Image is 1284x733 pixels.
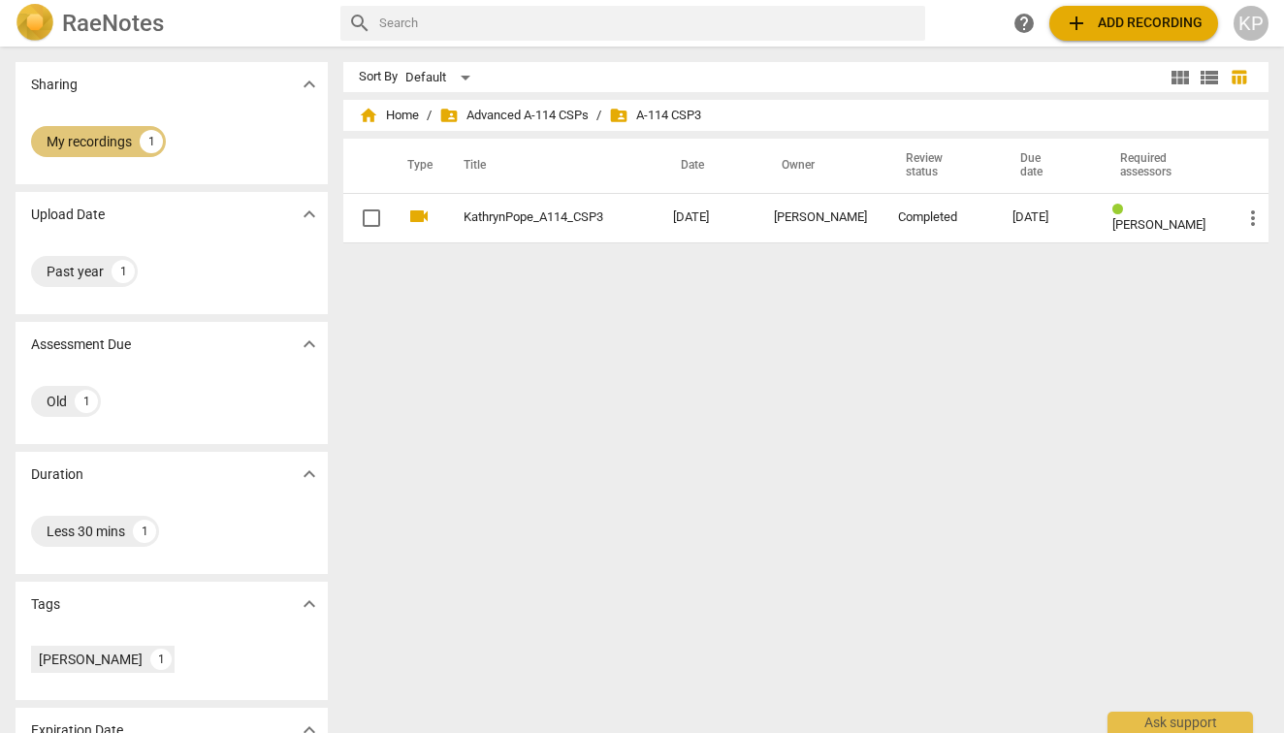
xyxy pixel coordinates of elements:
span: Add recording [1065,12,1203,35]
div: 1 [112,260,135,283]
div: [PERSON_NAME] [39,650,143,669]
span: folder_shared [609,106,628,125]
div: Less 30 mins [47,522,125,541]
span: / [596,109,601,123]
div: 1 [150,649,172,670]
span: search [348,12,371,35]
span: Advanced A-114 CSPs [439,106,589,125]
h2: RaeNotes [62,10,164,37]
button: Show more [295,70,324,99]
span: expand_more [298,73,321,96]
th: Date [658,139,758,193]
div: My recordings [47,132,132,151]
span: expand_more [298,462,321,486]
th: Review status [883,139,997,193]
div: 1 [75,390,98,413]
div: 1 [140,130,163,153]
th: Type [392,139,440,193]
div: [DATE] [1012,210,1081,225]
span: folder_shared [439,106,459,125]
div: Old [47,392,67,411]
th: Due date [997,139,1097,193]
p: Upload Date [31,205,105,225]
p: Sharing [31,75,78,95]
span: expand_more [298,333,321,356]
span: videocam [407,205,431,228]
button: Tile view [1166,63,1195,92]
div: Sort By [359,70,398,84]
span: expand_more [298,592,321,616]
div: [PERSON_NAME] [774,210,867,225]
button: Show more [295,590,324,619]
span: home [359,106,378,125]
span: table_chart [1230,68,1248,86]
button: Show more [295,460,324,489]
p: Tags [31,594,60,615]
div: 1 [133,520,156,543]
span: [PERSON_NAME] [1112,217,1205,232]
th: Title [440,139,658,193]
a: KathrynPope_A114_CSP3 [464,210,603,225]
span: expand_more [298,203,321,226]
div: Default [405,62,477,93]
div: Past year [47,262,104,281]
span: help [1012,12,1036,35]
a: LogoRaeNotes [16,4,325,43]
th: Owner [758,139,883,193]
th: Required assessors [1097,139,1226,193]
div: Ask support [1107,712,1253,733]
span: Review status: completed [1112,203,1131,217]
button: Show more [295,330,324,359]
span: add [1065,12,1088,35]
button: Upload [1049,6,1218,41]
span: more_vert [1241,207,1265,230]
button: KP [1234,6,1268,41]
div: Completed [898,210,981,225]
p: Assessment Due [31,335,131,355]
button: List view [1195,63,1224,92]
span: view_module [1169,66,1192,89]
span: view_list [1198,66,1221,89]
img: Logo [16,4,54,43]
td: [DATE] [658,193,758,242]
button: Table view [1224,63,1253,92]
button: Show more [295,200,324,229]
a: Help [1007,6,1042,41]
span: / [427,109,432,123]
span: A-114 CSP3 [609,106,701,125]
p: Duration [31,464,83,485]
span: Home [359,106,419,125]
input: Search [379,8,917,39]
